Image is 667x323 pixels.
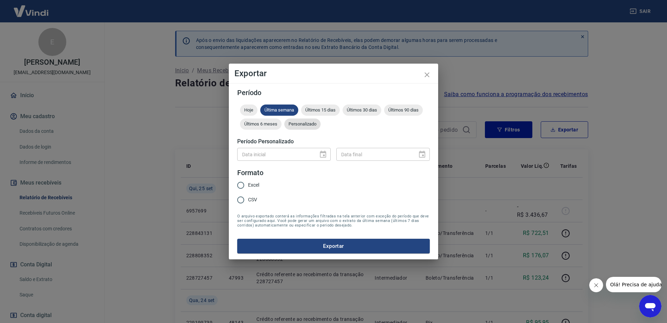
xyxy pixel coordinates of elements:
div: Hoje [240,105,257,116]
span: Última semana [260,107,298,113]
div: Últimos 30 dias [343,105,381,116]
span: Olá! Precisa de ajuda? [4,5,59,10]
span: Hoje [240,107,257,113]
span: Últimos 15 dias [301,107,340,113]
legend: Formato [237,168,263,178]
iframe: Fechar mensagem [589,278,603,292]
span: CSV [248,196,257,203]
span: Últimos 90 dias [384,107,423,113]
h5: Período [237,89,430,96]
span: Personalizado [284,121,321,127]
span: O arquivo exportado conterá as informações filtradas na tela anterior com exceção do período que ... [237,214,430,228]
input: DD/MM/YYYY [237,148,313,161]
iframe: Mensagem da empresa [606,277,661,292]
span: Últimos 6 meses [240,121,282,127]
h5: Período Personalizado [237,138,430,145]
div: Últimos 90 dias [384,105,423,116]
div: Última semana [260,105,298,116]
div: Últimos 6 meses [240,119,282,130]
h4: Exportar [234,69,433,78]
span: Últimos 30 dias [343,107,381,113]
div: Últimos 15 dias [301,105,340,116]
button: Exportar [237,239,430,253]
button: close [419,66,435,83]
div: Personalizado [284,119,321,130]
iframe: Botão para abrir a janela de mensagens [639,295,661,317]
span: Excel [248,181,259,189]
input: DD/MM/YYYY [336,148,412,161]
